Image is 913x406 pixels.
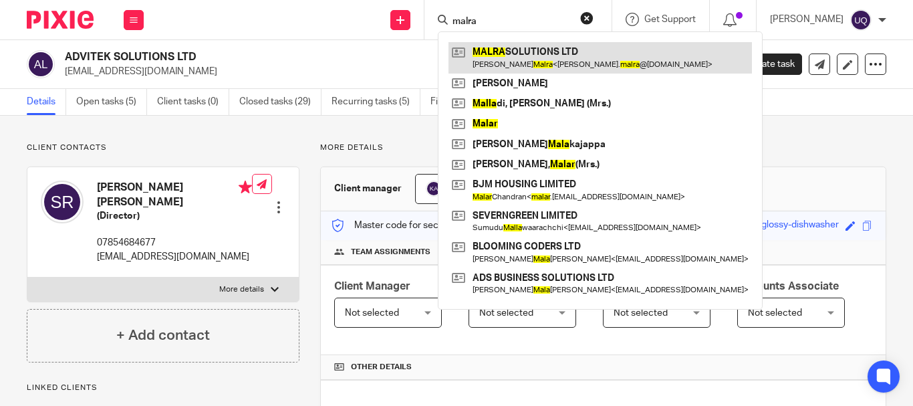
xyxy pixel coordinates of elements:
[76,89,147,115] a: Open tasks (5)
[614,308,668,318] span: Not selected
[97,250,252,264] p: [EMAIL_ADDRESS][DOMAIN_NAME]
[334,182,402,195] h3: Client manager
[430,89,461,115] a: Files
[239,89,321,115] a: Closed tasks (29)
[426,181,442,197] img: svg%3E
[331,219,561,232] p: Master code for secure communications and files
[770,13,843,26] p: [PERSON_NAME]
[644,15,696,24] span: Get Support
[725,54,802,75] a: Create task
[351,362,412,373] span: Other details
[737,281,839,292] span: Accounts Associate
[690,218,839,233] div: incredible-topaz-glossy-dishwasher
[65,65,704,78] p: [EMAIL_ADDRESS][DOMAIN_NAME]
[748,308,802,318] span: Not selected
[27,142,299,153] p: Client contacts
[65,50,577,64] h2: ADVITEK SOLUTIONS LTD
[219,284,264,295] p: More details
[451,16,571,28] input: Search
[239,181,252,194] i: Primary
[97,181,252,209] h4: [PERSON_NAME] [PERSON_NAME]
[97,209,252,223] h5: (Director)
[334,281,410,292] span: Client Manager
[27,89,66,115] a: Details
[351,247,430,258] span: Team assignments
[320,142,886,153] p: More details
[27,383,299,393] p: Linked clients
[97,236,252,249] p: 07854684677
[116,325,210,346] h4: + Add contact
[479,308,533,318] span: Not selected
[850,9,872,31] img: svg%3E
[41,181,84,223] img: svg%3E
[27,50,55,78] img: svg%3E
[345,308,399,318] span: Not selected
[580,11,594,25] button: Clear
[332,89,420,115] a: Recurring tasks (5)
[27,11,94,29] img: Pixie
[157,89,229,115] a: Client tasks (0)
